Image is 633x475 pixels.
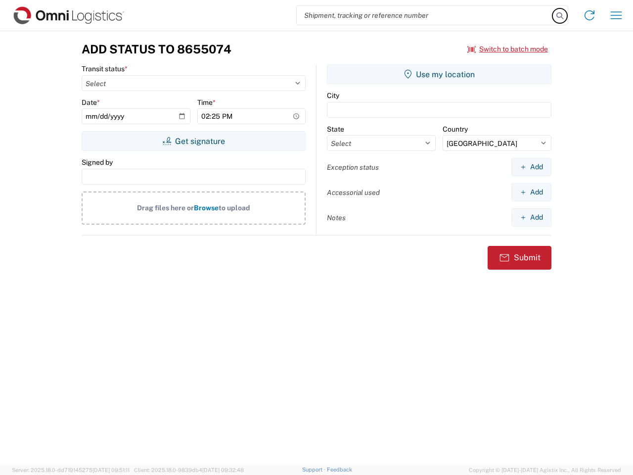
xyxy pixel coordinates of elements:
button: Add [511,183,551,201]
span: Client: 2025.18.0-9839db4 [134,467,244,473]
button: Add [511,158,551,176]
label: Exception status [327,163,379,172]
label: Signed by [82,158,113,167]
label: Accessorial used [327,188,380,197]
label: Notes [327,213,346,222]
span: Drag files here or [137,204,194,212]
label: Time [197,98,216,107]
button: Get signature [82,131,306,151]
button: Use my location [327,64,551,84]
a: Feedback [327,467,352,473]
span: Browse [194,204,219,212]
span: [DATE] 09:32:48 [202,467,244,473]
span: Server: 2025.18.0-dd719145275 [12,467,130,473]
label: Country [443,125,468,134]
button: Submit [488,246,551,270]
button: Add [511,208,551,227]
input: Shipment, tracking or reference number [297,6,553,25]
label: Date [82,98,100,107]
h3: Add Status to 8655074 [82,42,231,56]
span: [DATE] 09:51:11 [92,467,130,473]
label: City [327,91,339,100]
label: State [327,125,344,134]
span: Copyright © [DATE]-[DATE] Agistix Inc., All Rights Reserved [469,466,621,475]
span: to upload [219,204,250,212]
label: Transit status [82,64,128,73]
a: Support [302,467,327,473]
button: Switch to batch mode [467,41,548,57]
